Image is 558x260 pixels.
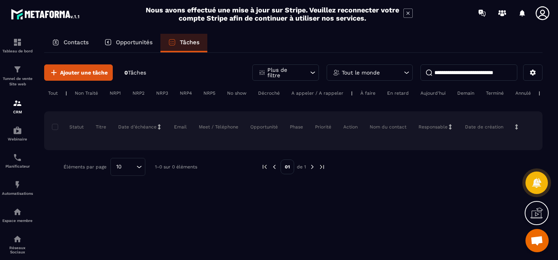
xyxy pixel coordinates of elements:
p: Tunnel de vente Site web [2,76,33,87]
img: social-network [13,234,22,244]
a: automationsautomationsAutomatisations [2,174,33,201]
div: NRP3 [152,88,172,98]
p: Tâches [180,39,200,46]
p: 0 [124,69,146,76]
div: Search for option [110,158,145,176]
div: A appeler / A rappeler [288,88,347,98]
div: Aujourd'hui [417,88,449,98]
div: No show [223,88,250,98]
p: Éléments par page [64,164,107,170]
p: CRM [2,110,33,114]
p: Responsable [418,124,448,130]
p: Date de création [465,124,503,130]
img: next [319,163,325,170]
p: Plus de filtre [267,67,301,78]
div: Annulé [511,88,535,98]
a: automationsautomationsWebinaire [2,120,33,147]
div: NRP5 [200,88,219,98]
div: Terminé [482,88,508,98]
img: prev [261,163,268,170]
p: Webinaire [2,137,33,141]
a: schedulerschedulerPlanificateur [2,147,33,174]
p: Espace membre [2,218,33,223]
div: Ouvrir le chat [525,229,549,252]
div: Décroché [254,88,284,98]
p: 1-0 sur 0 éléments [155,164,197,170]
img: automations [13,207,22,217]
p: 01 [281,159,294,174]
p: de 1 [297,164,306,170]
a: automationsautomationsEspace membre [2,201,33,229]
a: Contacts [44,34,96,52]
img: automations [13,180,22,189]
img: automations [13,126,22,135]
p: Planificateur [2,164,33,168]
p: Priorité [315,124,331,130]
p: Statut [54,124,84,130]
div: NRP1 [106,88,125,98]
p: Titre [96,124,106,130]
div: NRP2 [129,88,148,98]
img: logo [11,7,81,21]
div: À faire [356,88,379,98]
p: Réseaux Sociaux [2,246,33,254]
img: formation [13,99,22,108]
h2: Nous avons effectué une mise à jour sur Stripe. Veuillez reconnecter votre compte Stripe afin de ... [145,6,400,22]
div: Tout [44,88,62,98]
button: Ajouter une tâche [44,64,113,81]
div: En retard [383,88,413,98]
div: Demain [453,88,478,98]
div: NRP4 [176,88,196,98]
a: social-networksocial-networkRéseaux Sociaux [2,229,33,260]
p: Opportunités [116,39,153,46]
a: Tâches [160,34,207,52]
a: Opportunités [96,34,160,52]
p: Contacts [64,39,89,46]
img: formation [13,65,22,74]
p: Meet / Téléphone [199,124,238,130]
a: formationformationTunnel de vente Site web [2,59,33,93]
p: | [65,90,67,96]
a: formationformationTableau de bord [2,32,33,59]
span: Ajouter une tâche [60,69,108,76]
p: Email [174,124,187,130]
span: 10 [114,163,124,171]
input: Search for option [124,163,134,171]
p: Action [343,124,358,130]
p: Nom du contact [370,124,406,130]
p: | [539,90,540,96]
div: Non Traité [71,88,102,98]
p: Phase [290,124,303,130]
p: Tout le monde [342,70,380,75]
span: Tâches [128,69,146,76]
p: Opportunité [250,124,278,130]
p: Tableau de bord [2,49,33,53]
img: prev [271,163,278,170]
img: scheduler [13,153,22,162]
p: | [351,90,353,96]
img: formation [13,38,22,47]
img: next [309,163,316,170]
a: formationformationCRM [2,93,33,120]
p: Date d’échéance [118,124,157,130]
p: Automatisations [2,191,33,196]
